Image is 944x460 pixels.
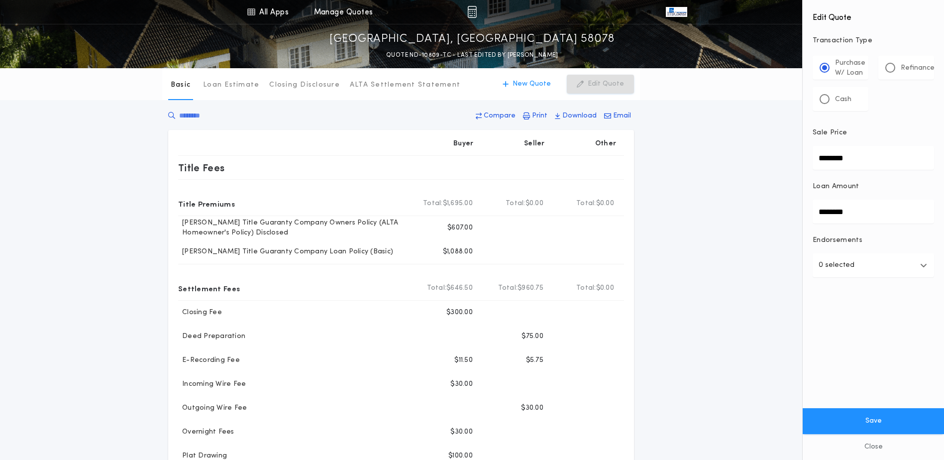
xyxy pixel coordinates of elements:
p: Closing Fee [178,308,222,318]
b: Total: [576,199,596,209]
b: Total: [506,199,525,209]
p: Incoming Wire Fee [178,379,246,389]
p: $30.00 [521,403,543,413]
p: Basic [171,80,191,90]
p: $11.50 [454,355,473,365]
button: Close [803,434,944,460]
span: $0.00 [596,283,614,293]
p: Compare [484,111,516,121]
p: Title Fees [178,160,225,176]
p: Outgoing Wire Fee [178,403,247,413]
b: Total: [423,199,443,209]
p: Refinance [901,63,935,73]
span: $0.00 [525,199,543,209]
p: New Quote [513,79,551,89]
p: $5.75 [526,355,543,365]
p: Transaction Type [813,36,934,46]
p: Edit Quote [588,79,624,89]
p: QUOTE ND-10809-TC - LAST EDITED BY [PERSON_NAME] [386,50,558,60]
p: 0 selected [819,259,854,271]
p: Overnight Fees [178,427,234,437]
p: $300.00 [446,308,473,318]
button: Print [520,107,550,125]
p: [GEOGRAPHIC_DATA], [GEOGRAPHIC_DATA] 58078 [329,31,615,47]
b: Total: [427,283,447,293]
p: Download [562,111,597,121]
p: [PERSON_NAME] Title Guaranty Company Owners Policy (ALTA Homeowner's Policy) Disclosed [178,218,410,238]
p: Closing Disclosure [269,80,340,90]
button: New Quote [493,75,561,94]
h4: Edit Quote [813,6,934,24]
p: [PERSON_NAME] Title Guaranty Company Loan Policy (Basic) [178,247,393,257]
p: ALTA Settlement Statement [350,80,460,90]
p: Email [613,111,631,121]
p: Seller [524,139,545,149]
p: Deed Preparation [178,332,245,342]
p: $75.00 [522,332,543,342]
button: Compare [473,107,519,125]
p: Print [532,111,547,121]
button: Download [552,107,600,125]
button: Edit Quote [567,75,634,94]
span: $1,695.00 [443,199,473,209]
b: Total: [498,283,518,293]
p: Settlement Fees [178,280,240,296]
input: Loan Amount [813,200,934,224]
p: Buyer [453,139,473,149]
button: 0 selected [813,253,934,277]
button: Save [803,408,944,434]
p: Loan Estimate [203,80,259,90]
p: $30.00 [450,427,473,437]
img: img [467,6,477,18]
p: Endorsements [813,235,934,245]
span: $960.75 [518,283,543,293]
p: Cash [835,95,851,105]
p: $30.00 [450,379,473,389]
p: $1,088.00 [443,247,473,257]
p: Sale Price [813,128,847,138]
input: Sale Price [813,146,934,170]
span: $0.00 [596,199,614,209]
p: Purchase W/ Loan [835,58,865,78]
span: $646.50 [446,283,473,293]
button: Email [601,107,634,125]
p: E-Recording Fee [178,355,240,365]
b: Total: [576,283,596,293]
p: Title Premiums [178,196,235,212]
p: Loan Amount [813,182,859,192]
p: Other [595,139,616,149]
img: vs-icon [666,7,687,17]
p: $607.00 [447,223,473,233]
